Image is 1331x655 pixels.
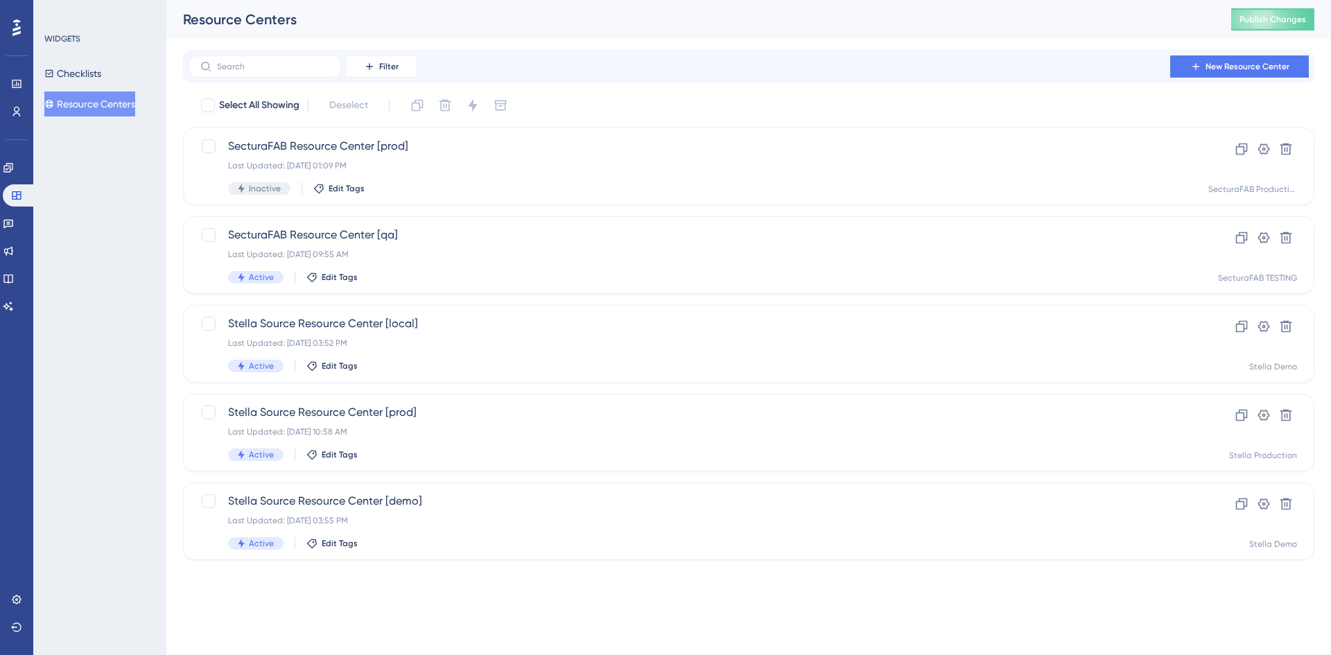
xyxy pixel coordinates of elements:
[183,10,1197,29] div: Resource Centers
[306,360,358,372] button: Edit Tags
[44,91,135,116] button: Resource Centers
[228,515,1158,526] div: Last Updated: [DATE] 03:55 PM
[44,61,101,86] button: Checklists
[313,183,365,194] button: Edit Tags
[1249,539,1297,550] div: Stella Demo
[1239,14,1306,25] span: Publish Changes
[228,315,1158,332] span: Stella Source Resource Center [local]
[306,272,358,283] button: Edit Tags
[228,249,1158,260] div: Last Updated: [DATE] 09:55 AM
[249,272,274,283] span: Active
[1229,450,1297,461] div: Stella Production
[219,97,299,114] span: Select All Showing
[249,538,274,549] span: Active
[249,449,274,460] span: Active
[249,183,281,194] span: Inactive
[228,404,1158,421] span: Stella Source Resource Center [prod]
[317,93,381,118] button: Deselect
[329,183,365,194] span: Edit Tags
[306,449,358,460] button: Edit Tags
[322,272,358,283] span: Edit Tags
[1231,8,1314,30] button: Publish Changes
[228,227,1158,243] span: SecturaFAB Resource Center [qa]
[1273,600,1314,642] iframe: UserGuiding AI Assistant Launcher
[1218,272,1297,283] div: SecturaFAB TESTING
[228,160,1158,171] div: Last Updated: [DATE] 01:09 PM
[44,33,80,44] div: WIDGETS
[322,449,358,460] span: Edit Tags
[322,538,358,549] span: Edit Tags
[228,426,1158,437] div: Last Updated: [DATE] 10:58 AM
[1170,55,1309,78] button: New Resource Center
[249,360,274,372] span: Active
[217,62,329,71] input: Search
[1208,184,1297,195] div: SecturaFAB Production
[228,493,1158,509] span: Stella Source Resource Center [demo]
[322,360,358,372] span: Edit Tags
[228,138,1158,155] span: SecturaFAB Resource Center [prod]
[1249,361,1297,372] div: Stella Demo
[1206,61,1289,72] span: New Resource Center
[329,97,368,114] span: Deselect
[306,538,358,549] button: Edit Tags
[347,55,416,78] button: Filter
[379,61,399,72] span: Filter
[228,338,1158,349] div: Last Updated: [DATE] 03:52 PM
